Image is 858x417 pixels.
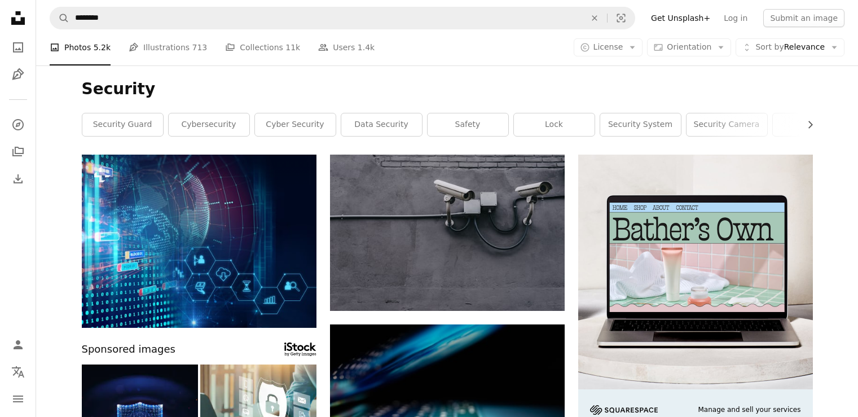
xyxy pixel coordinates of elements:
button: License [574,38,643,56]
span: Relevance [755,42,825,53]
a: Log in [717,9,754,27]
a: futuristic earth map technology abstract background represent global connection concept [82,236,316,246]
span: Sort by [755,42,784,51]
a: Collections [7,141,29,163]
a: cyber security [255,113,336,136]
a: Log in / Sign up [7,333,29,356]
a: Illustrations [7,63,29,86]
a: security camera [687,113,767,136]
button: Search Unsplash [50,7,69,29]
img: file-1707883121023-8e3502977149image [578,155,813,389]
a: security system [600,113,681,136]
a: safety [428,113,508,136]
a: security guard [82,113,163,136]
span: License [593,42,623,51]
form: Find visuals sitewide [50,7,635,29]
span: Manage and sell your services [698,405,800,415]
a: two bullet surveillance cameras attached on wall [330,227,565,238]
img: futuristic earth map technology abstract background represent global connection concept [82,155,316,328]
button: scroll list to the right [800,113,813,136]
span: 713 [192,41,208,54]
a: cybersecurity [169,113,249,136]
a: closeup photo of turned-on blue and white laptop computer [330,397,565,407]
button: Orientation [647,38,731,56]
a: secure [773,113,853,136]
a: data security [341,113,422,136]
a: Explore [7,113,29,136]
img: file-1705255347840-230a6ab5bca9image [590,405,658,415]
a: Get Unsplash+ [644,9,717,27]
span: 11k [285,41,300,54]
button: Menu [7,388,29,410]
button: Sort byRelevance [736,38,844,56]
a: lock [514,113,595,136]
h1: Security [82,79,813,99]
button: Clear [582,7,607,29]
span: Orientation [667,42,711,51]
button: Visual search [608,7,635,29]
button: Language [7,361,29,383]
a: Users 1.4k [318,29,375,65]
img: two bullet surveillance cameras attached on wall [330,155,565,311]
a: Illustrations 713 [129,29,207,65]
span: Sponsored images [82,341,175,358]
span: 1.4k [358,41,375,54]
a: Download History [7,168,29,190]
a: Collections 11k [225,29,300,65]
a: Photos [7,36,29,59]
button: Submit an image [763,9,844,27]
